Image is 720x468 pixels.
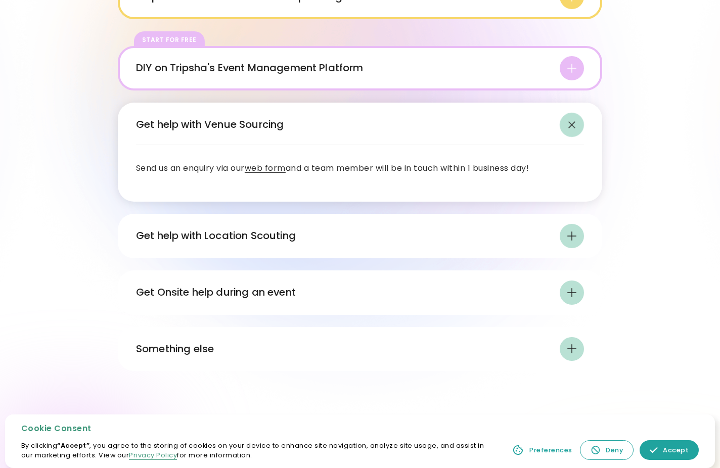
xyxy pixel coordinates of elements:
div: Get help with Venue Sourcing [136,117,284,132]
div: Get help with Location Scouting [136,224,584,248]
a: Privacy Policy [129,451,177,460]
div: Preferences [529,445,572,455]
a: web form [245,162,286,174]
div: DIY on Tripsha's Event Management Platform [136,56,584,80]
div: Get help with Location Scouting [136,228,296,244]
p: Send us an enquiry via our and a team member will be in touch within 1 business day! [136,161,584,175]
div: DIY on Tripsha's Event Management Platform [136,61,364,76]
a: Accept [640,440,699,460]
p: By clicking , you agree to the storing of cookies on your device to enhance site navigation, anal... [21,441,494,460]
div: Get Onsite help during an event [136,285,296,300]
div: Deny [606,445,623,455]
div: Cookie Consent [21,423,494,435]
div: Something else [136,337,584,361]
a: Deny [580,440,634,460]
strong: “Accept” [57,441,89,450]
div: Get Onsite help during an event [136,280,584,305]
img: allow icon [650,446,658,454]
div: Get help with Venue Sourcing [136,113,584,137]
div: Start for free [142,35,197,44]
a: Preferences [510,440,574,460]
nav: Get help with Venue Sourcing [136,136,584,192]
div: Accept [663,445,689,455]
div: Something else [136,342,214,357]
